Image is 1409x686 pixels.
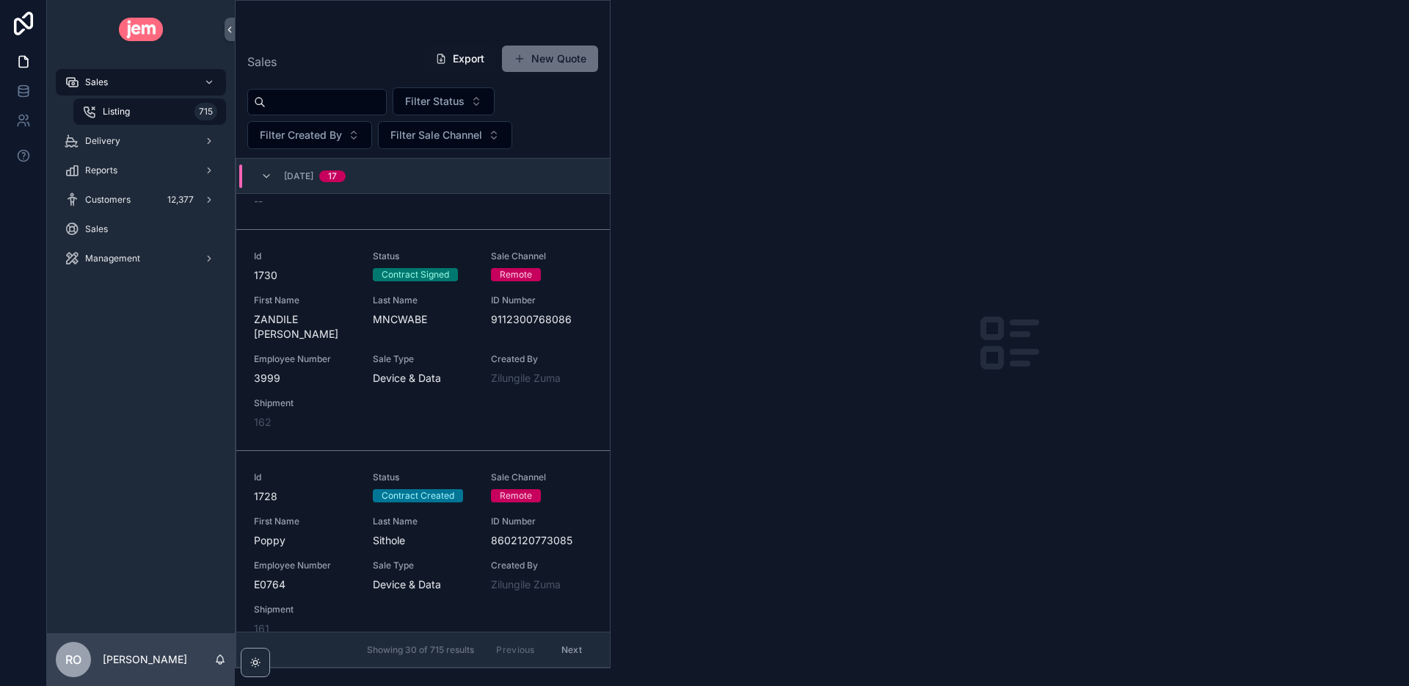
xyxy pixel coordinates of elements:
span: Last Name [373,516,474,527]
div: Remote [500,489,532,502]
a: Sales [56,69,226,95]
span: Id [254,472,355,483]
a: Id1728StatusContract CreatedSale ChannelRemoteFirst NamePoppyLast NameSitholeID Number86021207730... [236,451,610,657]
a: Sales [56,216,226,242]
span: Last Name [373,295,474,306]
button: Export [423,46,496,72]
span: ID Number [491,516,592,527]
span: Status [373,250,474,262]
div: Contract Signed [382,268,449,281]
span: ZANDILE [PERSON_NAME] [254,312,355,342]
span: Sales [247,53,277,71]
span: Listing [103,106,130,118]
span: Sithole [373,533,474,548]
button: New Quote [502,46,598,72]
div: 17 [328,170,337,182]
span: Shipment [254,397,355,409]
span: Device & Data [373,577,474,592]
span: ID Number [491,295,592,306]
span: RO [65,651,81,668]
span: 1730 [254,268,355,283]
span: -- [254,194,263,209]
span: Created By [491,353,592,365]
span: Sale Type [373,560,474,571]
span: Sale Type [373,353,474,365]
span: Sales [85,223,108,235]
span: Sales [85,76,108,88]
div: 12,377 [163,191,198,209]
span: E0764 [254,577,355,592]
span: MNCWABE [373,312,474,327]
span: 9112300768086 [491,312,592,327]
span: Device & Data [373,371,474,386]
span: Employee Number [254,353,355,365]
span: Employee Number [254,560,355,571]
span: Filter Status [405,94,465,109]
div: Contract Created [382,489,454,502]
button: Select Button [247,121,372,149]
a: Id1730StatusContract SignedSale ChannelRemoteFirst NameZANDILE [PERSON_NAME]Last NameMNCWABEID Nu... [236,230,610,451]
p: [PERSON_NAME] [103,652,187,667]
span: Delivery [85,135,120,147]
span: Management [85,253,140,264]
span: [DATE] [284,170,313,182]
span: Filter Created By [260,128,342,142]
span: 3999 [254,371,355,386]
span: Poppy [254,533,355,548]
a: Zilungile Zuma [491,371,561,386]
span: Created By [491,560,592,571]
a: Listing715 [73,98,226,125]
span: First Name [254,295,355,306]
span: Status [373,472,474,483]
img: App logo [119,18,164,41]
a: Zilungile Zuma [491,577,561,592]
span: Sale Channel [491,472,592,483]
a: Delivery [56,128,226,154]
span: Showing 30 of 715 results [367,644,474,656]
div: Remote [500,268,532,281]
span: Shipment [254,604,355,615]
span: 1728 [254,489,355,504]
a: Reports [56,157,226,184]
span: Reports [85,165,117,176]
button: Next [551,638,592,661]
button: Select Button [378,121,512,149]
span: Id [254,250,355,262]
a: Customers12,377 [56,187,226,213]
span: 8602120773085 [491,533,592,548]
span: Sale Channel [491,250,592,262]
span: Customers [85,194,131,206]
div: scrollable content [47,59,235,291]
a: 162 [254,415,272,430]
a: 161 [254,621,269,636]
span: Filter Sale Channel [390,128,482,142]
div: 715 [194,103,217,120]
button: Select Button [393,87,495,115]
span: First Name [254,516,355,527]
a: Management [56,245,226,272]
